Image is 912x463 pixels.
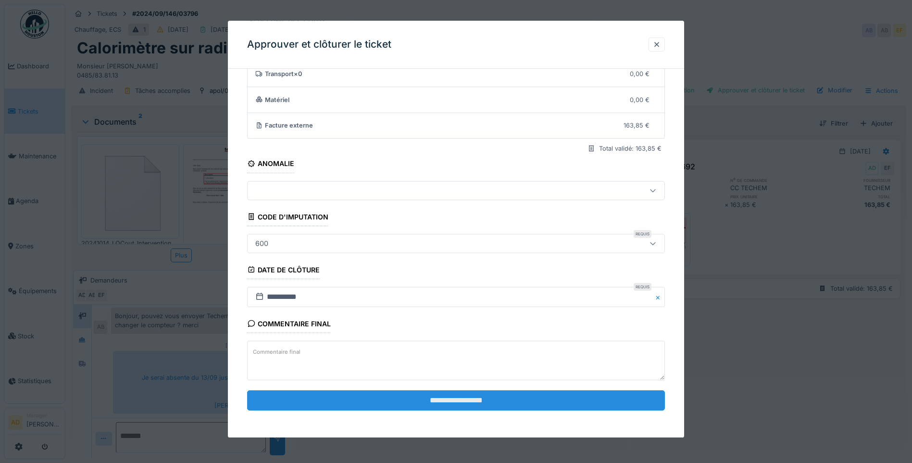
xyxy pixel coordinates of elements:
[247,157,294,173] div: Anomalie
[247,39,391,51] h3: Approuver et clôturer le ticket
[247,263,320,279] div: Date de clôture
[247,317,331,333] div: Commentaire final
[251,117,661,135] summary: Facture externe163,85 €
[251,238,272,249] div: 600
[634,283,651,291] div: Requis
[630,69,650,78] div: 0,00 €
[255,69,623,78] div: Transport × 0
[255,121,616,130] div: Facture externe
[634,230,651,238] div: Requis
[247,210,328,226] div: Code d'imputation
[251,65,661,83] summary: Transport×00,00 €
[255,95,623,104] div: Matériel
[654,287,665,307] button: Close
[624,121,650,130] div: 163,85 €
[630,95,650,104] div: 0,00 €
[251,91,661,109] summary: Matériel0,00 €
[599,144,662,154] div: Total validé: 163,85 €
[251,346,302,358] label: Commentaire final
